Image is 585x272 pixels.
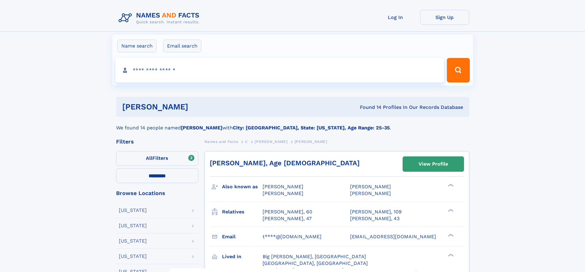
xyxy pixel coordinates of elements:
[420,10,469,25] a: Sign Up
[119,223,147,228] div: [US_STATE]
[116,190,198,196] div: Browse Locations
[371,10,420,25] a: Log In
[447,208,454,212] div: ❯
[447,58,470,82] button: Search Button
[350,215,400,222] a: [PERSON_NAME], 43
[222,182,263,192] h3: Also known as
[255,138,287,145] a: [PERSON_NAME]
[117,40,157,52] label: Name search
[263,190,303,196] span: [PERSON_NAME]
[181,125,222,131] b: [PERSON_NAME]
[350,184,391,190] span: [PERSON_NAME]
[350,190,391,196] span: [PERSON_NAME]
[403,157,464,171] a: View Profile
[163,40,201,52] label: Email search
[245,140,248,144] span: C
[419,157,448,171] div: View Profile
[222,207,263,217] h3: Relatives
[447,253,454,257] div: ❯
[222,251,263,262] h3: Lived in
[255,140,287,144] span: [PERSON_NAME]
[119,239,147,243] div: [US_STATE]
[274,104,463,111] div: Found 14 Profiles In Our Records Database
[116,139,198,144] div: Filters
[350,209,402,215] a: [PERSON_NAME], 109
[350,234,436,239] span: [EMAIL_ADDRESS][DOMAIN_NAME]
[115,58,444,82] input: search input
[116,151,198,166] label: Filters
[263,184,303,190] span: [PERSON_NAME]
[122,103,274,111] h1: [PERSON_NAME]
[294,140,327,144] span: [PERSON_NAME]
[119,254,147,259] div: [US_STATE]
[447,233,454,237] div: ❯
[210,159,360,167] a: [PERSON_NAME], Age [DEMOGRAPHIC_DATA]
[205,138,238,145] a: Names and Facts
[119,208,147,213] div: [US_STATE]
[263,260,368,266] span: [GEOGRAPHIC_DATA], [GEOGRAPHIC_DATA]
[222,232,263,242] h3: Email
[447,183,454,187] div: ❯
[233,125,390,131] b: City: [GEOGRAPHIC_DATA], State: [US_STATE], Age Range: 25-35
[116,117,469,132] div: We found 14 people named with .
[263,254,366,259] span: Big [PERSON_NAME], [GEOGRAPHIC_DATA]
[263,209,312,215] a: [PERSON_NAME], 60
[263,215,312,222] a: [PERSON_NAME], 47
[146,155,152,161] span: All
[116,10,205,26] img: Logo Names and Facts
[245,138,248,145] a: C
